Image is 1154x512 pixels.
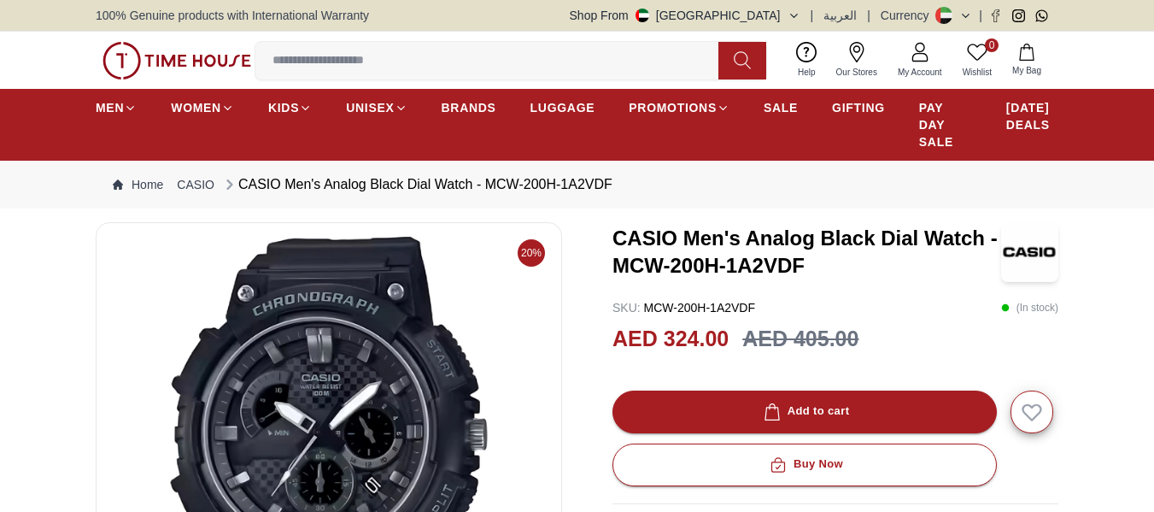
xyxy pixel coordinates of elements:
span: PAY DAY SALE [919,99,972,150]
span: | [811,7,814,24]
span: My Account [891,66,949,79]
img: United Arab Emirates [636,9,649,22]
span: GIFTING [832,99,885,116]
img: CASIO Men's Analog Black Dial Watch - MCW-200H-1A2VDF [1001,222,1058,282]
span: My Bag [1005,64,1048,77]
span: KIDS [268,99,299,116]
a: Help [788,38,826,82]
span: UNISEX [346,99,394,116]
span: [DATE] DEALS [1006,99,1058,133]
span: 0 [985,38,999,52]
span: MEN [96,99,124,116]
p: ( In stock ) [1001,299,1058,316]
a: Whatsapp [1035,9,1048,22]
a: KIDS [268,92,312,123]
span: BRANDS [442,99,496,116]
a: LUGGAGE [530,92,595,123]
span: Our Stores [829,66,884,79]
div: Add to cart [760,402,850,421]
nav: Breadcrumb [96,161,1058,209]
p: MCW-200H-1A2VDF [612,299,755,316]
a: Home [113,176,163,193]
img: ... [103,42,251,79]
div: Buy Now [766,455,843,474]
a: CASIO [177,176,214,193]
span: PROMOTIONS [629,99,717,116]
a: [DATE] DEALS [1006,92,1058,140]
a: BRANDS [442,92,496,123]
button: العربية [823,7,857,24]
div: Currency [881,7,936,24]
span: SKU : [612,301,641,315]
button: Shop From[GEOGRAPHIC_DATA] [570,7,800,24]
button: Buy Now [612,444,997,486]
a: WOMEN [171,92,234,123]
h3: CASIO Men's Analog Black Dial Watch - MCW-200H-1A2VDF [612,225,1001,280]
button: My Bag [1002,40,1051,80]
a: PAY DAY SALE [919,92,972,157]
div: CASIO Men's Analog Black Dial Watch - MCW-200H-1A2VDF [221,174,612,195]
a: MEN [96,92,137,123]
a: SALE [764,92,798,123]
h3: AED 405.00 [742,323,858,356]
a: Instagram [1012,9,1025,22]
span: 100% Genuine products with International Warranty [96,7,369,24]
span: Help [791,66,823,79]
h2: AED 324.00 [612,323,729,356]
span: | [867,7,870,24]
span: Wishlist [956,66,999,79]
span: | [979,7,982,24]
a: 0Wishlist [952,38,1002,82]
span: LUGGAGE [530,99,595,116]
a: PROMOTIONS [629,92,729,123]
button: Add to cart [612,391,997,433]
a: GIFTING [832,92,885,123]
span: 20% [518,239,545,267]
a: UNISEX [346,92,407,123]
a: Facebook [989,9,1002,22]
a: Our Stores [826,38,887,82]
span: SALE [764,99,798,116]
span: WOMEN [171,99,221,116]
